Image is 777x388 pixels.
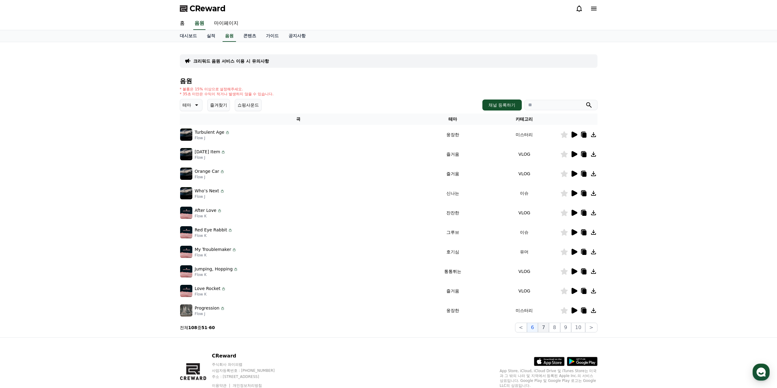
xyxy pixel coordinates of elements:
button: 테마 [180,99,202,111]
img: music [180,129,192,141]
strong: 60 [209,325,215,330]
img: music [180,246,192,258]
td: 유머 [488,242,560,262]
img: music [180,285,192,297]
span: 설정 [94,203,102,208]
p: CReward [212,352,286,360]
td: VLOG [488,164,560,183]
strong: 51 [202,325,207,330]
button: 쇼핑사운드 [235,99,262,111]
td: 웅장한 [417,301,488,320]
p: 주소 : [STREET_ADDRESS] [212,374,286,379]
a: 실적 [202,30,220,42]
img: music [180,265,192,277]
img: music [180,168,192,180]
th: 테마 [417,114,488,125]
a: 음원 [223,30,236,42]
span: CReward [190,4,226,13]
button: 9 [560,323,571,332]
p: * 35초 미만은 수익이 적거나 발생하지 않을 수 있습니다. [180,92,274,96]
a: 가이드 [261,30,284,42]
td: 이슈 [488,223,560,242]
td: VLOG [488,144,560,164]
a: CReward [180,4,226,13]
p: Progression [195,305,220,311]
p: 전체 중 - [180,325,215,331]
td: VLOG [488,203,560,223]
span: 홈 [19,203,23,208]
p: * 볼륨은 15% 이상으로 설정해주세요. [180,87,274,92]
span: 대화 [56,203,63,208]
p: My Troublemaker [195,246,231,253]
img: music [180,148,192,160]
a: 홈 [2,194,40,209]
th: 곡 [180,114,417,125]
td: 즐거움 [417,164,488,183]
td: 웅장한 [417,125,488,144]
a: 마이페이지 [209,17,243,30]
td: 호기심 [417,242,488,262]
p: Flow K [195,253,237,258]
td: 즐거움 [417,281,488,301]
p: [DATE] Item [195,149,220,155]
h4: 음원 [180,78,597,84]
a: 대시보드 [175,30,202,42]
p: 테마 [183,101,191,109]
p: 사업자등록번호 : [PHONE_NUMBER] [212,368,286,373]
a: 공지사항 [284,30,310,42]
button: < [515,323,527,332]
a: 설정 [79,194,117,209]
img: music [180,187,192,199]
p: Flow K [195,214,222,219]
p: Turbulent Age [195,129,224,136]
a: 음원 [193,17,205,30]
img: music [180,304,192,317]
td: 그루브 [417,223,488,242]
a: 콘텐츠 [238,30,261,42]
p: Jumping, Hopping [195,266,233,272]
p: Flow J [195,136,230,140]
img: music [180,226,192,238]
td: 잔잔한 [417,203,488,223]
td: 미스터리 [488,125,560,144]
a: 홈 [175,17,190,30]
button: 채널 등록하기 [482,100,521,111]
button: 10 [571,323,585,332]
td: 즐거움 [417,144,488,164]
td: 신나는 [417,183,488,203]
th: 카테고리 [488,114,560,125]
p: Orange Car [195,168,219,175]
button: > [585,323,597,332]
p: Flow J [195,155,226,160]
a: 대화 [40,194,79,209]
p: Flow J [195,194,225,199]
a: 개인정보처리방침 [233,383,262,388]
p: Red Eye Rabbit [195,227,227,233]
p: Flow K [195,272,238,277]
td: VLOG [488,262,560,281]
p: App Store, iCloud, iCloud Drive 및 iTunes Store는 미국과 그 밖의 나라 및 지역에서 등록된 Apple Inc.의 서비스 상표입니다. Goo... [500,368,597,388]
button: 8 [549,323,560,332]
p: After Love [195,207,216,214]
td: 통통튀는 [417,262,488,281]
button: 6 [527,323,538,332]
td: 이슈 [488,183,560,203]
p: Flow J [195,311,225,316]
p: Who’s Next [195,188,219,194]
a: 이용약관 [212,383,231,388]
button: 즐겨찾기 [207,99,230,111]
strong: 108 [188,325,197,330]
td: VLOG [488,281,560,301]
p: 주식회사 와이피랩 [212,362,286,367]
button: 7 [538,323,549,332]
img: music [180,207,192,219]
p: Flow K [195,292,226,297]
p: Flow J [195,175,225,179]
p: Flow K [195,233,233,238]
a: 크리워드 음원 서비스 이용 시 유의사항 [193,58,269,64]
p: Love Rocket [195,285,221,292]
td: 미스터리 [488,301,560,320]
